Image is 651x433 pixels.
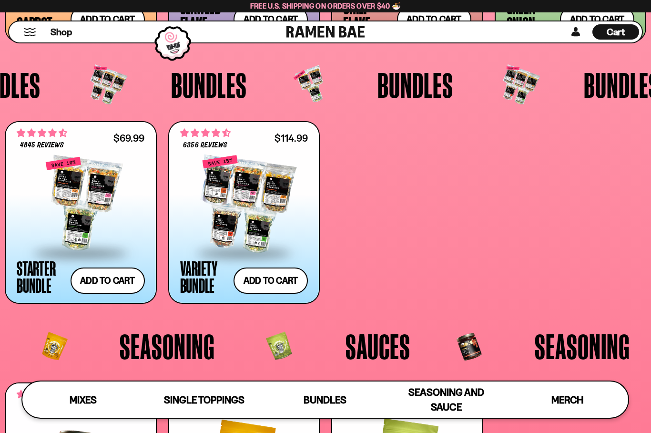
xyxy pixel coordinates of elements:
[120,329,215,364] span: Seasoning
[304,394,346,406] span: Bundles
[183,142,227,149] span: 6356 reviews
[51,24,72,40] a: Shop
[17,127,67,139] span: 4.71 stars
[250,1,401,10] span: Free U.S. Shipping on Orders over $40 🍜
[22,381,143,418] a: Mixes
[51,26,72,39] span: Shop
[264,381,386,418] a: Bundles
[180,259,229,294] div: Variety Bundle
[607,26,625,38] span: Cart
[113,134,144,143] div: $69.99
[70,394,97,406] span: Mixes
[17,259,66,294] div: Starter Bundle
[5,121,157,304] a: 4.71 stars 4845 reviews $69.99 Starter Bundle Add to cart
[551,394,583,406] span: Merch
[346,329,410,364] span: Sauces
[17,388,67,401] span: 4.71 stars
[275,134,308,143] div: $114.99
[20,142,64,149] span: 4845 reviews
[377,67,453,103] span: Bundles
[143,381,264,418] a: Single Toppings
[164,394,244,406] span: Single Toppings
[592,21,639,42] div: Cart
[507,381,628,418] a: Merch
[535,329,630,364] span: Seasoning
[168,121,320,304] a: 4.63 stars 6356 reviews $114.99 Variety Bundle Add to cart
[71,268,145,294] button: Add to cart
[386,381,507,418] a: Seasoning and Sauce
[23,28,36,36] button: Mobile Menu Trigger
[171,67,247,103] span: Bundles
[234,268,308,294] button: Add to cart
[408,386,484,413] span: Seasoning and Sauce
[180,127,231,139] span: 4.63 stars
